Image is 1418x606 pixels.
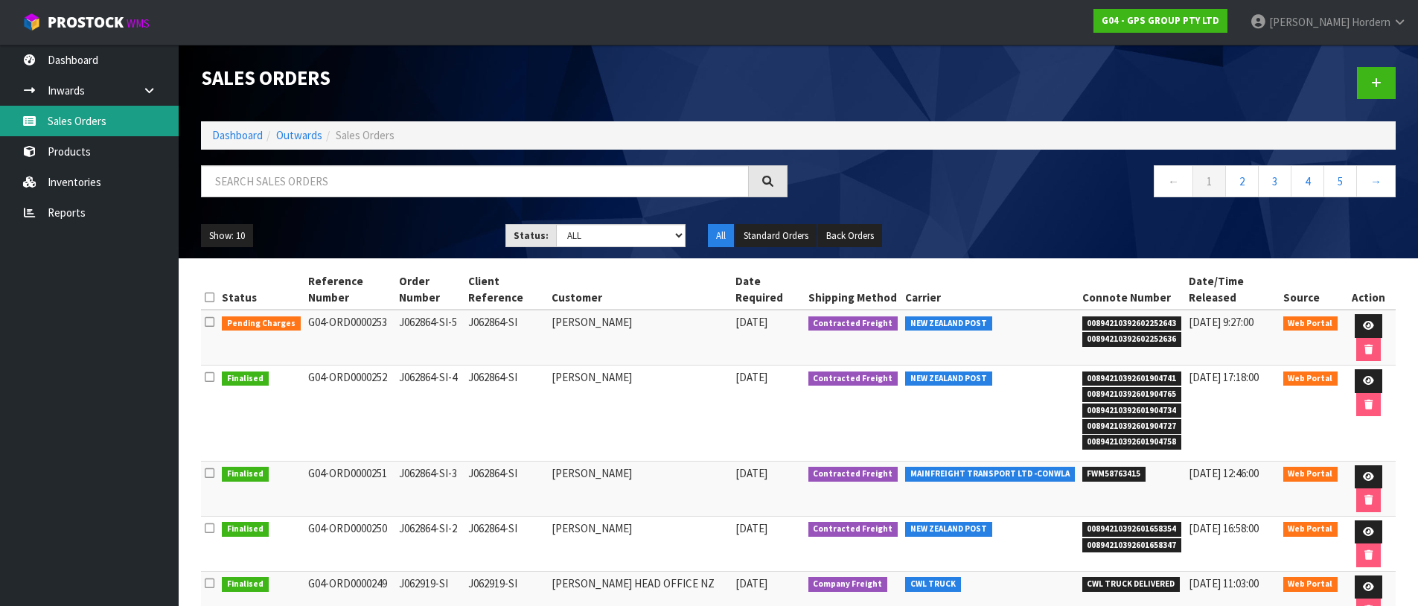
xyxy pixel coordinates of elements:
span: [DATE] [735,576,767,590]
td: J062864-SI-2 [395,516,464,571]
span: [DATE] 17:18:00 [1189,370,1259,384]
span: [DATE] 11:03:00 [1189,576,1259,590]
a: ← [1154,165,1193,197]
td: G04-ORD0000253 [304,310,395,366]
span: Sales Orders [336,128,395,142]
button: Back Orders [818,224,882,248]
span: 00894210392601904727 [1082,419,1182,434]
th: Status [218,269,304,310]
span: [DATE] 16:58:00 [1189,521,1259,535]
a: 1 [1192,165,1226,197]
th: Reference Number [304,269,395,310]
th: Connote Number [1079,269,1186,310]
td: J062864-SI-3 [395,461,464,516]
span: Contracted Freight [808,371,898,386]
span: Finalised [222,371,269,386]
td: J062864-SI [464,516,549,571]
a: → [1356,165,1396,197]
button: All [708,224,734,248]
span: [DATE] [735,521,767,535]
h1: Sales Orders [201,67,788,89]
td: J062864-SI [464,310,549,366]
span: Web Portal [1283,522,1338,537]
span: 00894210392602252636 [1082,332,1182,347]
span: [DATE] 9:27:00 [1189,315,1253,329]
img: cube-alt.png [22,13,41,31]
span: Finalised [222,467,269,482]
span: FWM58763415 [1082,467,1146,482]
td: J062864-SI-5 [395,310,464,366]
button: Standard Orders [735,224,817,248]
th: Shipping Method [805,269,902,310]
span: Web Portal [1283,467,1338,482]
span: 00894210392601904765 [1082,387,1182,402]
a: 4 [1291,165,1324,197]
span: Web Portal [1283,371,1338,386]
span: 00894210392601904758 [1082,435,1182,450]
span: 00894210392601904734 [1082,404,1182,418]
span: CWL TRUCK [905,577,961,592]
strong: Status: [514,229,549,242]
td: J062864-SI [464,461,549,516]
a: 3 [1258,165,1291,197]
span: Web Portal [1283,577,1338,592]
th: Date Required [732,269,804,310]
strong: G04 - GPS GROUP PTY LTD [1102,14,1219,27]
span: 00894210392601904741 [1082,371,1182,386]
span: [DATE] 12:46:00 [1189,466,1259,480]
input: Search sales orders [201,165,749,197]
span: [PERSON_NAME] [1269,15,1350,29]
a: Outwards [276,128,322,142]
nav: Page navigation [810,165,1396,202]
td: J062864-SI [464,366,549,462]
span: 00894210392601658347 [1082,538,1182,553]
th: Carrier [901,269,1079,310]
span: Hordern [1352,15,1390,29]
span: MAINFREIGHT TRANSPORT LTD -CONWLA [905,467,1075,482]
td: G04-ORD0000251 [304,461,395,516]
span: NEW ZEALAND POST [905,371,992,386]
td: [PERSON_NAME] [548,516,732,571]
span: Web Portal [1283,316,1338,331]
span: 00894210392601658354 [1082,522,1182,537]
th: Action [1341,269,1396,310]
td: G04-ORD0000252 [304,366,395,462]
span: Pending Charges [222,316,301,331]
th: Order Number [395,269,464,310]
a: Dashboard [212,128,263,142]
span: [DATE] [735,370,767,384]
span: Contracted Freight [808,316,898,331]
span: NEW ZEALAND POST [905,522,992,537]
a: 2 [1225,165,1259,197]
span: [DATE] [735,315,767,329]
span: CWL TRUCK DELIVERED [1082,577,1181,592]
a: 5 [1323,165,1357,197]
button: Show: 10 [201,224,253,248]
td: [PERSON_NAME] [548,366,732,462]
span: NEW ZEALAND POST [905,316,992,331]
span: Finalised [222,577,269,592]
th: Date/Time Released [1185,269,1279,310]
span: Contracted Freight [808,522,898,537]
span: Company Freight [808,577,888,592]
span: [DATE] [735,466,767,480]
td: [PERSON_NAME] [548,461,732,516]
small: WMS [127,16,150,31]
td: G04-ORD0000250 [304,516,395,571]
span: Finalised [222,522,269,537]
th: Client Reference [464,269,549,310]
td: J062864-SI-4 [395,366,464,462]
th: Source [1280,269,1342,310]
span: ProStock [48,13,124,32]
th: Customer [548,269,732,310]
span: 00894210392602252643 [1082,316,1182,331]
span: Contracted Freight [808,467,898,482]
td: [PERSON_NAME] [548,310,732,366]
